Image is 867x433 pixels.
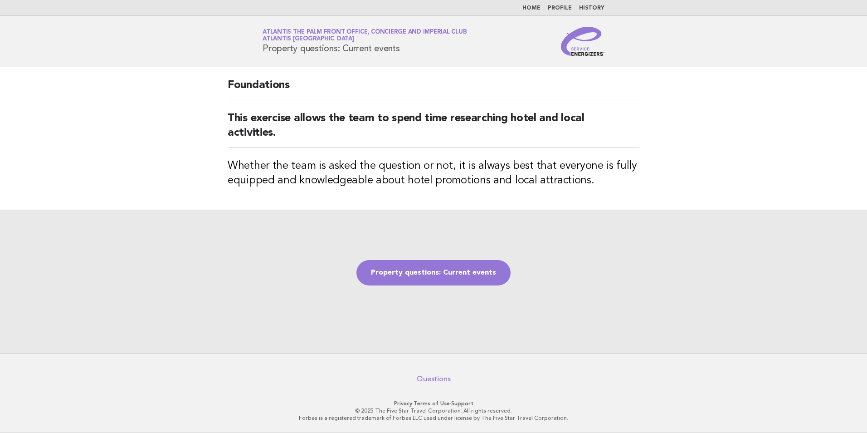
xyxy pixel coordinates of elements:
[561,27,604,56] img: Service Energizers
[228,111,639,148] h2: This exercise allows the team to spend time researching hotel and local activities.
[414,400,450,407] a: Terms of Use
[263,29,467,42] a: Atlantis The Palm Front Office, Concierge and Imperial ClubAtlantis [GEOGRAPHIC_DATA]
[156,414,711,422] p: Forbes is a registered trademark of Forbes LLC used under license by The Five Star Travel Corpora...
[356,260,511,285] a: Property questions: Current events
[417,374,451,384] a: Questions
[228,159,639,188] h3: Whether the team is asked the question or not, it is always best that everyone is fully equipped ...
[228,78,639,100] h2: Foundations
[451,400,473,407] a: Support
[156,407,711,414] p: © 2025 The Five Star Travel Corporation. All rights reserved.
[522,5,541,11] a: Home
[156,400,711,407] p: · ·
[548,5,572,11] a: Profile
[263,36,354,42] span: Atlantis [GEOGRAPHIC_DATA]
[394,400,412,407] a: Privacy
[263,30,467,53] h1: Property questions: Current events
[579,5,604,11] a: History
